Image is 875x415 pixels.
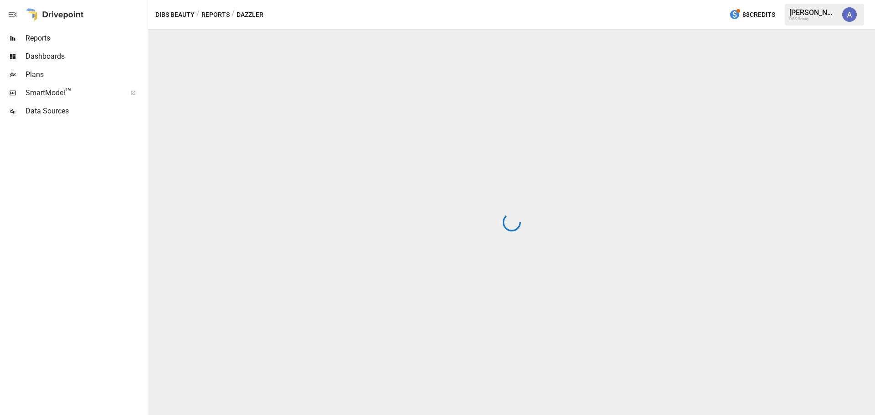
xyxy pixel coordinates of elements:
[726,6,779,23] button: 88Credits
[842,7,857,22] img: Alex Knight
[26,51,146,62] span: Dashboards
[789,17,837,21] div: DIBS Beauty
[65,86,72,97] span: ™
[201,9,230,20] button: Reports
[26,33,146,44] span: Reports
[232,9,235,20] div: /
[742,9,775,20] span: 88 Credits
[26,69,146,80] span: Plans
[26,87,120,98] span: SmartModel
[789,8,837,17] div: [PERSON_NAME]
[837,2,862,27] button: Alex Knight
[196,9,200,20] div: /
[26,106,146,117] span: Data Sources
[155,9,195,20] button: DIBS Beauty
